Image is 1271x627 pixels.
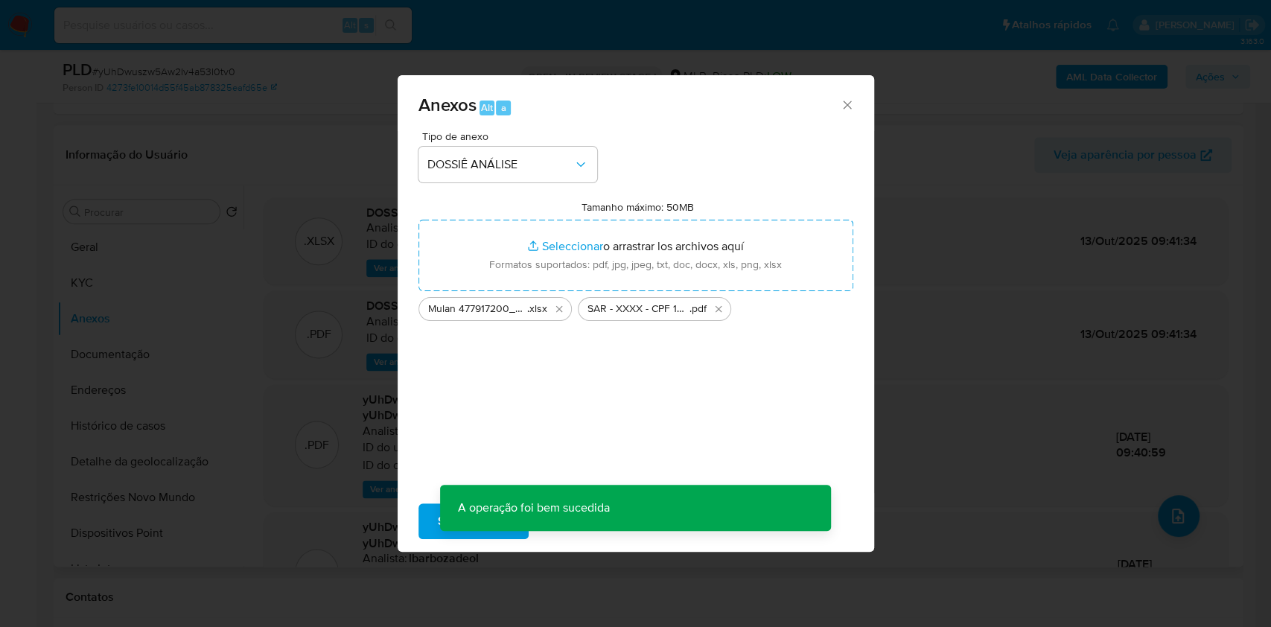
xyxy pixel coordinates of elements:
[481,101,493,115] span: Alt
[587,302,689,316] span: SAR - XXXX - CPF 14621239708 - [PERSON_NAME]
[840,98,853,111] button: Cerrar
[689,302,707,316] span: .pdf
[427,157,573,172] span: DOSSIÊ ANÁLISE
[710,300,727,318] button: Eliminar SAR - XXXX - CPF 14621239708 - JULIANA APARECIDA DE OLIVEIRA.pdf
[440,485,628,531] p: A operação foi bem sucedida
[418,92,477,118] span: Anexos
[418,291,853,321] ul: Archivos seleccionados
[418,147,597,182] button: DOSSIÊ ANÁLISE
[438,505,509,538] span: Subir arquivo
[418,503,529,539] button: Subir arquivo
[582,200,694,214] label: Tamanho máximo: 50MB
[422,131,601,141] span: Tipo de anexo
[428,302,527,316] span: Mulan 477917200_2025_10_13_07_58_52
[554,505,602,538] span: Cancelar
[527,302,547,316] span: .xlsx
[501,101,506,115] span: a
[550,300,568,318] button: Eliminar Mulan 477917200_2025_10_13_07_58_52.xlsx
